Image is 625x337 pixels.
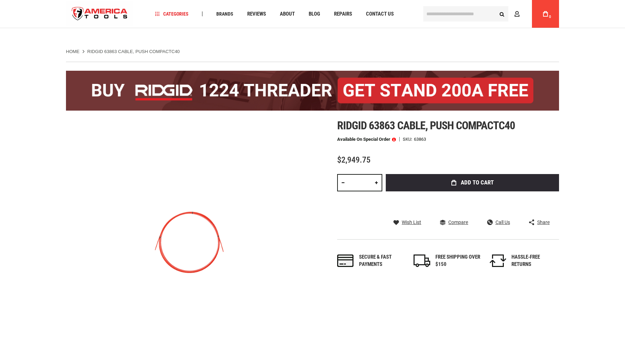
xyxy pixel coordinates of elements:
span: Compare [448,220,468,225]
a: Contact Us [363,9,397,19]
img: returns [490,254,506,267]
iframe: Secure express checkout frame [384,193,560,214]
a: Compare [440,219,468,225]
span: About [280,11,295,17]
span: Share [537,220,550,225]
p: Available on Special Order [337,137,396,142]
a: Call Us [487,219,510,225]
span: Reviews [247,11,266,17]
span: Add to Cart [461,180,494,185]
a: Categories [152,9,192,19]
a: Blog [306,9,323,19]
img: shipping [414,254,430,267]
a: store logo [66,1,133,27]
a: Repairs [331,9,355,19]
span: Blog [309,11,320,17]
img: payments [337,254,354,267]
span: Repairs [334,11,352,17]
iframe: LiveChat chat widget [527,315,625,337]
div: HASSLE-FREE RETURNS [511,253,557,268]
img: BOGO: Buy the RIDGID® 1224 Threader (26092), get the 92467 200A Stand FREE! [66,71,559,111]
span: $2,949.75 [337,155,370,165]
span: Categories [155,11,189,16]
a: About [277,9,298,19]
button: Search [495,7,508,20]
strong: SKU [403,137,414,141]
div: Secure & fast payments [359,253,404,268]
div: 63863 [414,137,426,141]
a: Home [66,49,80,55]
a: Brands [213,9,236,19]
span: Call Us [495,220,510,225]
span: 0 [549,15,551,19]
a: Wish List [393,219,421,225]
button: Add to Cart [386,174,559,191]
span: Contact Us [366,11,394,17]
div: FREE SHIPPING OVER $150 [435,253,481,268]
strong: RIDGID 63863 CABLE, PUSH COMPACTC40 [87,49,180,54]
span: Wish List [402,220,421,225]
a: Reviews [244,9,269,19]
span: Ridgid 63863 cable, push compactc40 [337,119,515,132]
img: America Tools [66,1,133,27]
span: Brands [216,11,233,16]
